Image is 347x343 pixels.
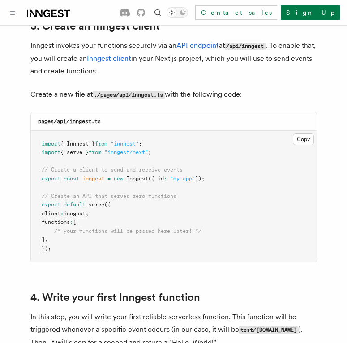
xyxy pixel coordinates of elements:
span: , [86,210,89,217]
span: ; [139,141,142,147]
span: }); [42,245,51,252]
span: "my-app" [170,176,195,182]
span: { serve } [60,149,89,155]
span: : [164,176,167,182]
a: Inngest client [87,54,131,63]
button: Find something... [152,7,163,18]
span: : [60,210,64,217]
span: ({ id [148,176,164,182]
p: Create a new file at with the following code: [30,88,317,101]
a: 4. Write your first Inngest function [30,291,200,304]
button: Toggle navigation [7,7,18,18]
span: [ [73,219,76,225]
span: = [107,176,111,182]
span: { Inngest } [60,141,95,147]
span: // Create a client to send and receive events [42,167,183,173]
span: inngest [64,210,86,217]
span: default [64,202,86,208]
span: new [114,176,123,182]
code: pages/api/inngest.ts [38,118,101,124]
span: , [45,236,48,243]
span: ] [42,236,45,243]
span: from [89,149,101,155]
span: serve [89,202,104,208]
span: Inngest [126,176,148,182]
span: inngest [82,176,104,182]
span: functions [42,219,70,225]
span: "inngest" [111,141,139,147]
p: Inngest invokes your functions securely via an at . To enable that, you will create an in your Ne... [30,39,317,77]
span: client [42,210,60,217]
span: : [70,219,73,225]
code: /api/inngest [225,43,266,50]
span: import [42,141,60,147]
a: Contact sales [195,5,277,20]
span: ; [148,149,151,155]
button: Toggle dark mode [167,7,188,18]
span: export [42,202,60,208]
span: export [42,176,60,182]
span: // Create an API that serves zero functions [42,193,176,199]
code: ./pages/api/inngest.ts [93,91,165,99]
span: "inngest/next" [104,149,148,155]
span: }); [195,176,205,182]
a: Sign Up [281,5,340,20]
a: API endpoint [176,41,219,50]
span: from [95,141,107,147]
a: 3. Create an Inngest client [30,20,160,32]
span: const [64,176,79,182]
span: ({ [104,202,111,208]
span: import [42,149,60,155]
code: test/[DOMAIN_NAME] [239,326,299,334]
span: /* your functions will be passed here later! */ [54,228,201,234]
button: Copy [293,133,314,145]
